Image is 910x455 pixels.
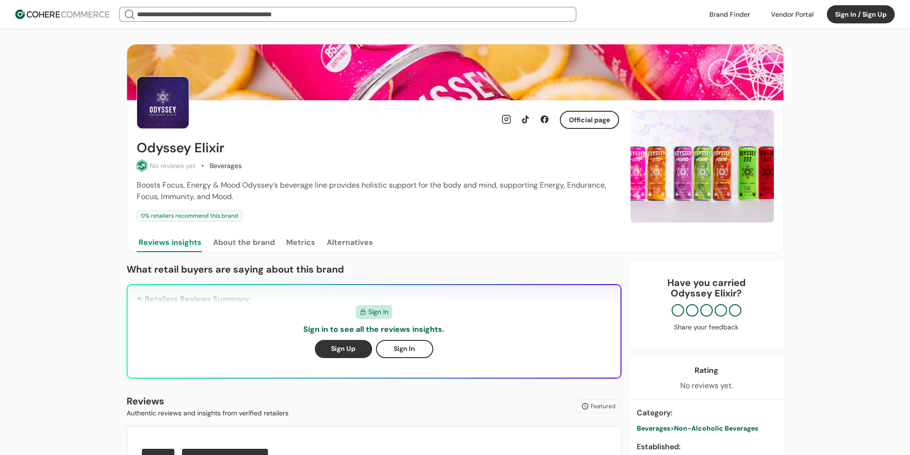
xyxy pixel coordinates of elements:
div: Have you carried [639,277,774,298]
img: Brand cover image [127,44,783,100]
span: Featured [591,402,616,411]
button: Sign In / Sign Up [827,5,895,23]
img: Cohere Logo [15,10,109,19]
p: What retail buyers are saying about this brand [127,262,621,276]
button: Metrics [284,233,317,252]
span: Sign In [368,307,388,317]
button: Reviews insights [137,233,203,252]
button: Sign In [376,340,433,358]
div: No reviews yet. [680,380,733,392]
button: Official page [560,111,619,129]
p: Odyssey Elixir ? [639,288,774,298]
div: Carousel [631,110,774,222]
a: Beverages>Non-Alcoholic Beverages [637,423,776,434]
span: Non-Alcoholic Beverages [674,424,758,433]
div: Category : [637,407,776,419]
div: Slide 1 [631,110,774,222]
img: Slide 0 [631,110,774,222]
img: Brand Photo [137,76,189,129]
div: Rating [695,365,718,376]
button: Alternatives [325,233,375,252]
button: Sign Up [315,340,372,358]
p: Authentic reviews and insights from verified retailers [127,408,289,418]
div: Beverages [210,161,242,171]
h2: Odyssey Elixir [137,140,225,156]
div: Established : [637,441,776,453]
div: No reviews yet [150,161,195,171]
p: Sign in to see all the reviews insights. [303,324,444,335]
span: > [670,424,674,433]
b: Reviews [127,395,164,407]
div: 0 % retailers recommend this brand [137,210,243,222]
div: Share your feedback [639,322,774,332]
span: Boosts Focus, Energy & Mood Odyssey’s beverage line provides holistic support for the body and mi... [137,180,606,201]
span: Beverages [637,424,670,433]
button: About the brand [211,233,277,252]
